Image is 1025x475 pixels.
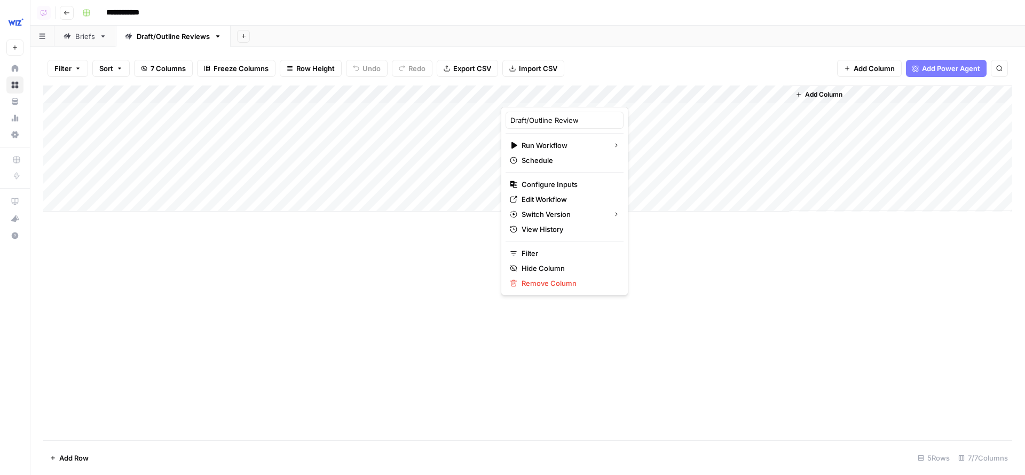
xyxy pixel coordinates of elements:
span: Hide Column [522,263,615,274]
button: Row Height [280,60,342,77]
div: What's new? [7,211,23,227]
button: Add Row [43,449,95,466]
span: Filter [522,248,615,259]
span: Import CSV [519,63,557,74]
a: Usage [6,110,23,127]
button: Redo [392,60,432,77]
span: Add Row [59,453,89,463]
a: Settings [6,126,23,143]
button: Freeze Columns [197,60,275,77]
button: Add Column [837,60,902,77]
img: Wiz Logo [6,12,26,32]
button: 7 Columns [134,60,193,77]
div: 5 Rows [913,449,954,466]
span: Sort [99,63,113,74]
div: Draft/Outline Reviews [137,31,210,42]
button: Filter [48,60,88,77]
span: Configure Inputs [522,179,615,190]
span: Add Column [805,90,842,99]
span: Edit Workflow [522,194,615,205]
span: Add Power Agent [922,63,980,74]
a: Draft/Outline Reviews [116,26,231,47]
div: Briefs [75,31,95,42]
span: Switch Version [522,209,604,220]
a: Home [6,60,23,77]
span: Add Column [854,63,895,74]
div: 7/7 Columns [954,449,1012,466]
span: Redo [408,63,425,74]
a: Briefs [54,26,116,47]
button: Import CSV [502,60,564,77]
a: Your Data [6,93,23,110]
button: Add Column [791,88,847,102]
span: Undo [362,63,381,74]
span: Freeze Columns [214,63,269,74]
span: Export CSV [453,63,491,74]
a: Browse [6,76,23,94]
span: 7 Columns [151,63,186,74]
a: AirOps Academy [6,193,23,210]
button: Help + Support [6,227,23,244]
button: Undo [346,60,388,77]
button: Workspace: Wiz [6,9,23,35]
button: Sort [92,60,130,77]
span: Remove Column [522,278,615,289]
button: Add Power Agent [906,60,987,77]
button: What's new? [6,210,23,227]
span: Filter [54,63,72,74]
span: Schedule [522,155,615,166]
span: Row Height [296,63,335,74]
button: Export CSV [437,60,498,77]
span: View History [522,224,615,235]
span: Run Workflow [522,140,604,151]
